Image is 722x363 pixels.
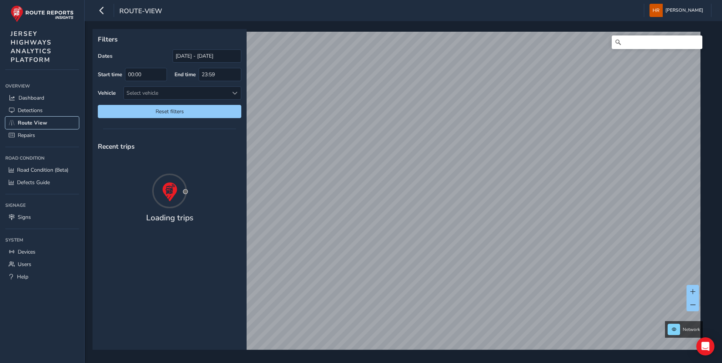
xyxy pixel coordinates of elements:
span: JERSEY HIGHWAYS ANALYTICS PLATFORM [11,29,52,64]
a: Repairs [5,129,79,142]
label: End time [174,71,196,78]
a: Dashboard [5,92,79,104]
label: Dates [98,52,113,60]
a: Road Condition (Beta) [5,164,79,176]
span: Users [18,261,31,268]
div: Signage [5,200,79,211]
h4: Loading trips [146,213,193,223]
span: Route View [18,119,47,126]
a: Help [5,271,79,283]
span: Recent trips [98,142,135,151]
a: Route View [5,117,79,129]
a: Detections [5,104,79,117]
div: Select vehicle [124,87,228,99]
span: Detections [18,107,43,114]
span: Road Condition (Beta) [17,166,68,174]
span: Help [17,273,28,280]
button: Reset filters [98,105,241,118]
div: System [5,234,79,246]
img: diamond-layout [649,4,663,17]
a: Defects Guide [5,176,79,189]
img: rr logo [11,5,74,22]
label: Vehicle [98,89,116,97]
span: route-view [119,6,162,17]
div: Overview [5,80,79,92]
span: Dashboard [19,94,44,102]
span: Repairs [18,132,35,139]
a: Devices [5,246,79,258]
input: Search [612,35,702,49]
span: [PERSON_NAME] [665,4,703,17]
button: [PERSON_NAME] [649,4,706,17]
p: Filters [98,34,241,44]
span: Network [683,326,700,332]
span: Devices [18,248,35,255]
label: Start time [98,71,122,78]
a: Users [5,258,79,271]
div: Road Condition [5,152,79,164]
a: Signs [5,211,79,223]
span: Signs [18,214,31,221]
div: Open Intercom Messenger [696,337,714,355]
span: Defects Guide [17,179,50,186]
span: Reset filters [103,108,236,115]
canvas: Map [95,32,700,358]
